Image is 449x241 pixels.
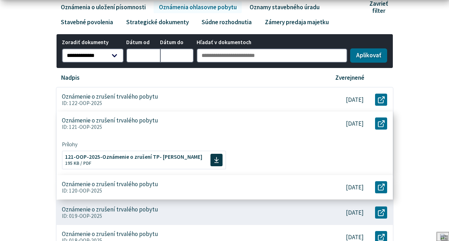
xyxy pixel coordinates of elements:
[346,209,364,216] p: [DATE]
[160,48,194,63] input: Dátum do
[346,96,364,104] p: [DATE]
[61,74,80,82] p: Nadpis
[62,117,158,124] p: Oznámenie o zrušení trvalého pobytu
[62,188,313,194] p: ID: 120-OOP-2025
[197,40,348,46] span: Hľadať v dokumentoch
[62,180,158,188] p: Oznámenie o zrušení trvalého pobytu
[56,1,151,13] a: Oznámenia o uložení písomnosti
[441,235,448,241] div: 12°
[245,1,325,13] a: Oznamy stavebného úradu
[335,74,364,82] p: Zverejnené
[160,40,194,46] span: Dátum do
[62,124,313,130] p: ID: 121-OOP-2025
[197,16,257,28] a: Súdne rozhodnutia
[62,230,158,238] p: Oznámenie o zrušení trvalého pobytu
[121,16,194,28] a: Strategické dokumenty
[346,184,364,191] p: [DATE]
[65,160,91,166] span: 195 KB / PDF
[62,213,313,219] p: ID: 019-OOP-2025
[62,151,226,169] a: 121-OOP-2025-Oznámenie o zrušení TP- [PERSON_NAME] 195 KB / PDF
[350,48,387,63] button: Aplikovať
[154,1,242,13] a: Oznámenia ohlasovne pobytu
[62,141,387,148] span: Prílohy
[126,48,160,63] input: Dátum od
[197,48,348,63] input: Hľadať v dokumentoch
[65,154,202,159] span: 121-OOP-2025-Oznámenie o zrušení TP- [PERSON_NAME]
[260,16,334,28] a: Zámery predaja majetku
[346,120,364,127] p: [DATE]
[62,206,158,213] p: Oznámenie o zrušení trvalého pobytu
[438,233,448,241] img: 18.png
[62,48,124,63] select: Zoradiť dokumenty
[126,40,160,46] span: Dátum od
[62,100,313,106] p: ID: 122-OOP-2025
[346,234,364,241] p: [DATE]
[56,16,118,28] a: Stavebné povolenia
[62,40,124,46] span: Zoradiť dokumenty
[62,93,158,100] p: Oznámenie o zrušení trvalého pobytu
